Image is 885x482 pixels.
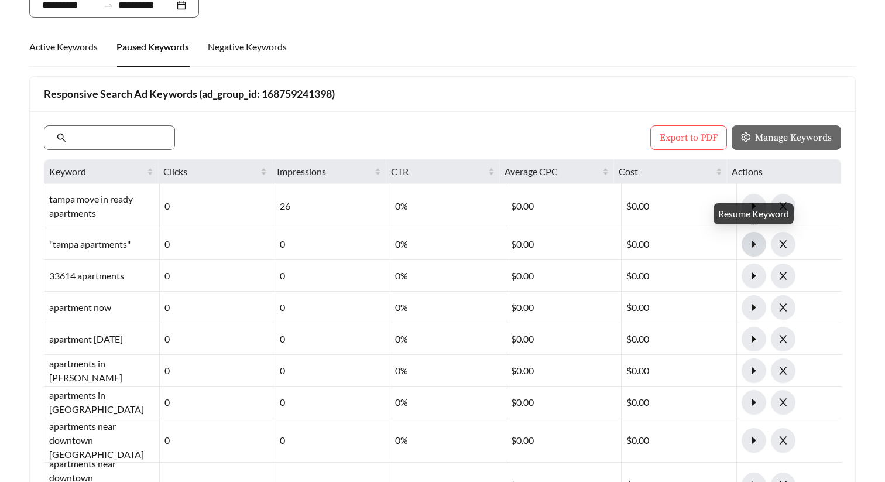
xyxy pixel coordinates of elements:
[622,228,737,260] div: $0.00
[44,355,160,387] div: apartments in [PERSON_NAME]
[390,228,506,260] div: 0%
[771,264,795,288] button: close
[771,194,795,218] button: close
[160,292,275,323] div: 0
[275,387,390,418] div: 0
[771,435,795,446] span: close
[275,184,390,228] div: 26
[771,334,795,344] span: close
[505,165,600,179] span: Average CPC
[622,292,737,323] div: $0.00
[771,239,795,249] span: close
[390,260,506,292] div: 0%
[160,184,275,228] div: 0
[208,40,287,54] div: Negative Keywords
[390,418,506,463] div: 0%
[275,260,390,292] div: 0
[742,302,766,313] span: caret-right
[742,264,766,288] button: caret-right
[714,203,794,224] div: Resume Keyword
[44,292,160,323] div: apartment now
[742,295,766,320] button: caret-right
[275,323,390,355] div: 0
[44,87,335,100] strong: Responsive Search Ad Keywords (ad_group_id: 168759241398)
[506,323,622,355] div: $0.00
[506,418,622,463] div: $0.00
[622,323,737,355] div: $0.00
[619,165,714,179] span: Cost
[742,194,766,218] button: caret-right
[390,323,506,355] div: 0%
[771,390,795,415] button: close
[771,327,795,351] button: close
[742,334,766,344] span: caret-right
[742,358,766,383] button: caret-right
[49,165,145,179] span: Keyword
[727,160,841,184] th: Actions
[44,387,160,418] div: apartments in [GEOGRAPHIC_DATA]
[275,292,390,323] div: 0
[29,40,98,54] div: Active Keywords
[44,260,160,292] div: 33614 apartments
[160,228,275,260] div: 0
[506,355,622,387] div: $0.00
[391,166,409,177] span: CTR
[390,355,506,387] div: 0%
[771,365,795,376] span: close
[160,387,275,418] div: 0
[771,232,795,257] button: close
[742,435,766,446] span: caret-right
[742,271,766,281] span: caret-right
[742,201,766,211] span: caret-right
[622,355,737,387] div: $0.00
[506,184,622,228] div: $0.00
[160,355,275,387] div: 0
[742,239,766,249] span: caret-right
[742,397,766,408] span: caret-right
[275,355,390,387] div: 0
[771,295,795,320] button: close
[771,358,795,383] button: close
[506,228,622,260] div: $0.00
[160,323,275,355] div: 0
[275,228,390,260] div: 0
[116,40,189,54] div: Paused Keywords
[275,418,390,463] div: 0
[742,365,766,376] span: caret-right
[742,232,766,257] button: caret-right
[506,387,622,418] div: $0.00
[742,390,766,415] button: caret-right
[771,201,795,211] span: close
[163,165,259,179] span: Clicks
[390,387,506,418] div: 0%
[660,131,718,145] span: Export to PDF
[390,292,506,323] div: 0%
[57,133,66,142] span: search
[742,327,766,351] button: caret-right
[277,165,372,179] span: Impressions
[622,260,737,292] div: $0.00
[44,323,160,355] div: apartment [DATE]
[44,228,160,260] div: "tampa apartments"
[622,184,737,228] div: $0.00
[771,271,795,281] span: close
[622,418,737,463] div: $0.00
[506,292,622,323] div: $0.00
[622,387,737,418] div: $0.00
[771,397,795,408] span: close
[160,418,275,463] div: 0
[44,184,160,228] div: tampa move in ready apartments
[771,428,795,453] button: close
[650,125,727,150] button: Export to PDF
[506,260,622,292] div: $0.00
[390,184,506,228] div: 0%
[742,428,766,453] button: caret-right
[771,302,795,313] span: close
[160,260,275,292] div: 0
[44,418,160,463] div: apartments near downtown [GEOGRAPHIC_DATA]
[732,125,841,150] button: settingManage Keywords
